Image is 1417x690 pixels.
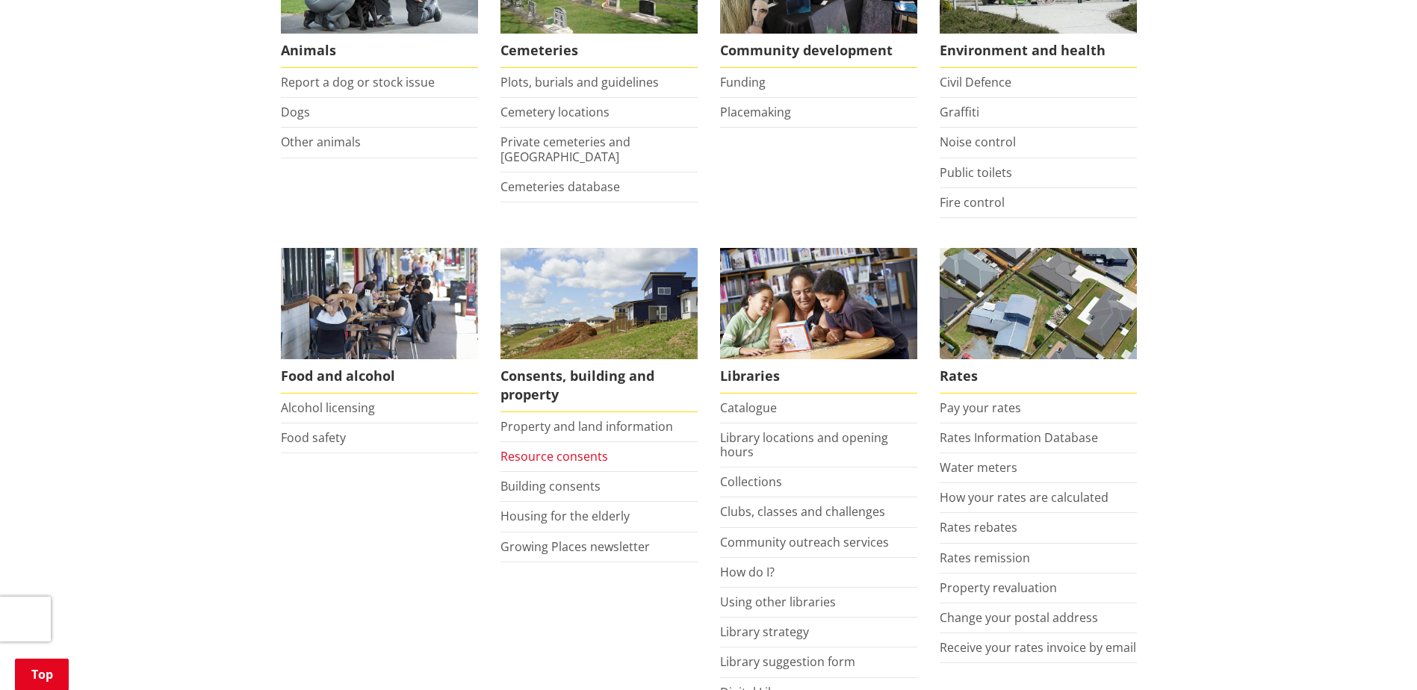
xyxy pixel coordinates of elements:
a: Public toilets [940,164,1012,181]
a: Building consents [500,478,601,494]
a: Catalogue [720,400,777,416]
a: Using other libraries [720,594,836,610]
a: Rates Information Database [940,429,1098,446]
span: Rates [940,359,1137,394]
a: Report a dog or stock issue [281,74,435,90]
a: Pay your rates online Rates [940,248,1137,394]
a: How do I? [720,564,775,580]
a: Property and land information [500,418,673,435]
a: Other animals [281,134,361,150]
span: Community development [720,34,917,68]
a: Library membership is free to everyone who lives in the Waikato district. Libraries [720,248,917,394]
a: Fire control [940,194,1005,211]
img: Land and property thumbnail [500,248,698,359]
a: How your rates are calculated [940,489,1109,506]
a: Growing Places newsletter [500,538,650,555]
span: Libraries [720,359,917,394]
img: Rates-thumbnail [940,248,1137,359]
a: Placemaking [720,104,791,120]
a: Rates remission [940,550,1030,566]
a: Change your postal address [940,609,1098,626]
a: New Pokeno housing development Consents, building and property [500,248,698,412]
a: Library suggestion form [720,653,855,670]
a: Library strategy [720,624,809,640]
span: Cemeteries [500,34,698,68]
span: Consents, building and property [500,359,698,412]
a: Funding [720,74,766,90]
a: Water meters [940,459,1017,476]
a: Library locations and opening hours [720,429,888,460]
a: Receive your rates invoice by email [940,639,1136,656]
a: Collections [720,473,782,490]
a: Community outreach services [720,534,889,550]
a: Resource consents [500,448,608,464]
a: Cemeteries database [500,178,620,195]
a: Alcohol licensing [281,400,375,416]
iframe: Messenger Launcher [1348,627,1402,681]
a: Property revaluation [940,579,1057,596]
a: Noise control [940,134,1016,150]
span: Environment and health [940,34,1137,68]
a: Civil Defence [940,74,1011,90]
img: Waikato District Council libraries [720,248,917,359]
img: Food and Alcohol in the Waikato [281,248,478,359]
a: Housing for the elderly [500,508,630,524]
a: Private cemeteries and [GEOGRAPHIC_DATA] [500,134,630,164]
span: Animals [281,34,478,68]
a: Food and Alcohol in the Waikato Food and alcohol [281,248,478,394]
a: Clubs, classes and challenges [720,503,885,520]
span: Food and alcohol [281,359,478,394]
a: Cemetery locations [500,104,610,120]
a: Rates rebates [940,519,1017,535]
a: Pay your rates [940,400,1021,416]
a: Plots, burials and guidelines [500,74,659,90]
a: Top [15,659,69,690]
a: Food safety [281,429,346,446]
a: Graffiti [940,104,979,120]
a: Dogs [281,104,310,120]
